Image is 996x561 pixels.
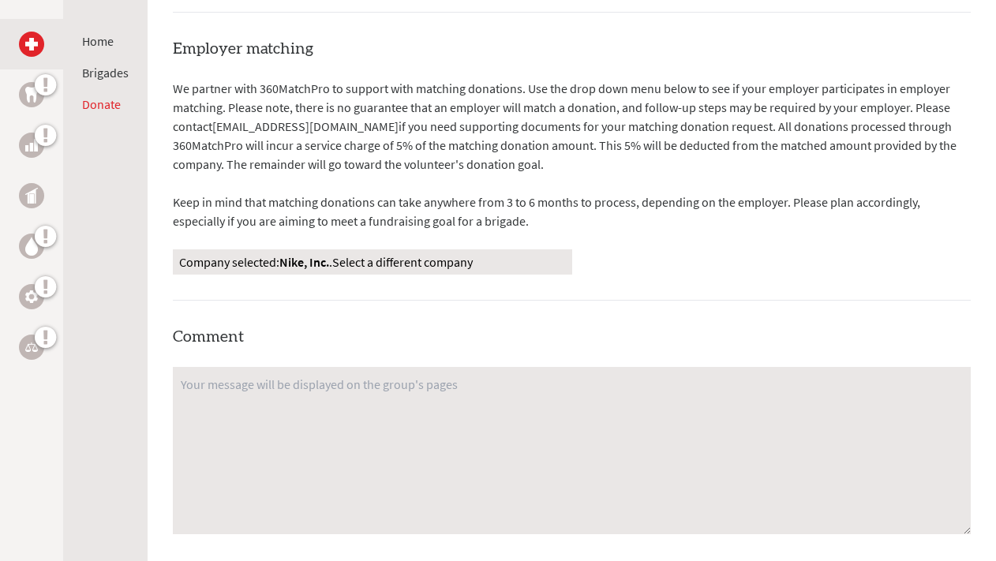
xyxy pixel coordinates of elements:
[173,193,971,230] p: Keep in mind that matching donations can take anywhere from 3 to 6 months to process, depending o...
[179,252,566,271] p: Company selected: .
[173,38,971,60] h4: Employer matching
[279,254,329,270] strong: Nike, Inc.
[25,342,38,352] img: Legal Empowerment
[82,32,129,50] li: Home
[19,32,44,57] a: Medical
[332,254,473,270] a: Select a different company
[212,118,399,134] a: [EMAIL_ADDRESS][DOMAIN_NAME]
[19,183,44,208] a: Public Health
[19,82,44,107] a: Dental
[25,237,38,255] img: Water
[25,139,38,151] img: Business
[19,133,44,158] a: Business
[82,96,121,112] a: Donate
[19,335,44,360] a: Legal Empowerment
[82,63,129,82] li: Brigades
[82,95,129,114] li: Donate
[19,234,44,259] a: Water
[19,284,44,309] a: Engineering
[25,38,38,50] img: Medical
[82,65,129,80] a: Brigades
[173,329,244,345] label: Comment
[173,79,971,174] p: We partner with 360MatchPro to support with matching donations. Use the drop down menu below to s...
[25,290,38,303] img: Engineering
[25,188,38,204] img: Public Health
[25,87,38,102] img: Dental
[82,33,114,49] a: Home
